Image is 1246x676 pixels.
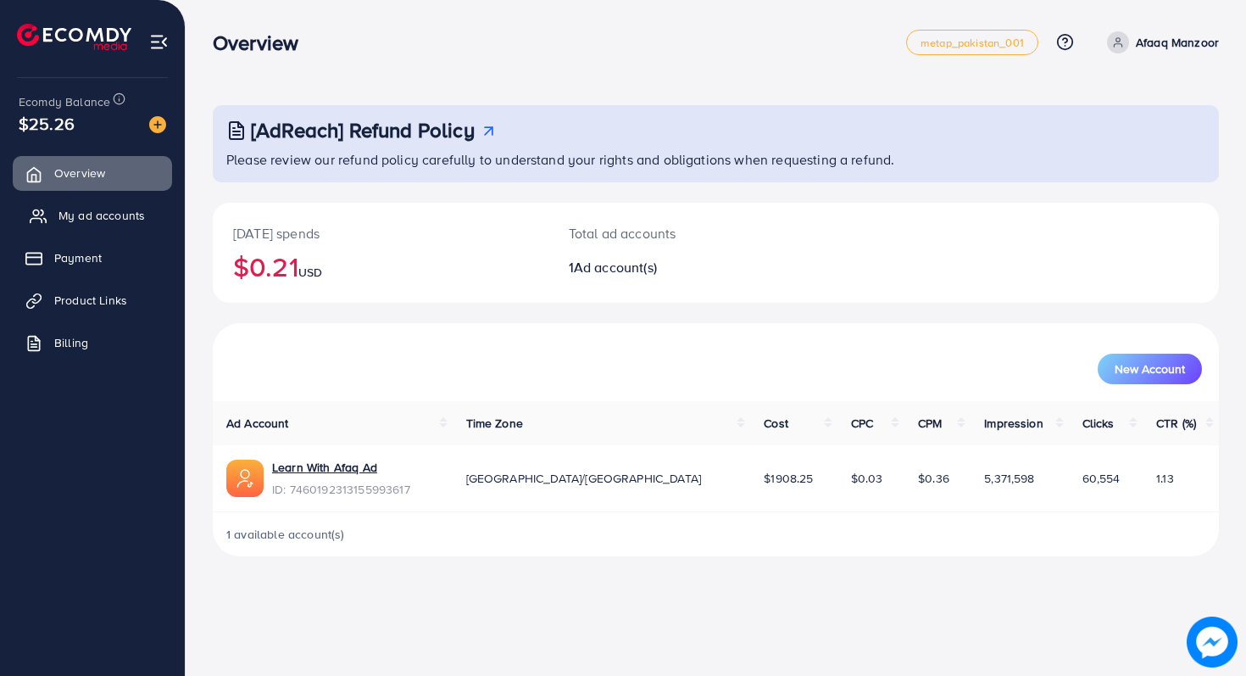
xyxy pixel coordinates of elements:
span: Overview [54,165,105,182]
span: $25.26 [19,111,75,136]
h2: $0.21 [233,250,528,282]
a: Learn With Afaq Ad [272,459,410,476]
span: USD [298,264,322,281]
img: ic-ads-acc.e4c84228.svg [226,460,264,497]
h3: [AdReach] Refund Policy [251,118,475,142]
a: metap_pakistan_001 [906,30,1038,55]
a: Product Links [13,283,172,317]
span: ID: 7460192313155993617 [272,481,410,498]
span: 60,554 [1082,470,1121,487]
img: image [149,116,166,133]
span: My ad accounts [58,207,145,224]
span: Time Zone [466,415,523,432]
a: Afaaq Manzoor [1100,31,1219,53]
span: Product Links [54,292,127,309]
img: logo [17,24,131,50]
span: $0.36 [918,470,949,487]
a: Billing [13,326,172,360]
p: Please review our refund policy carefully to understand your rights and obligations when requesti... [226,149,1209,170]
span: CTR (%) [1156,415,1196,432]
p: Afaaq Manzoor [1136,32,1219,53]
span: Clicks [1082,415,1115,432]
span: metap_pakistan_001 [921,37,1024,48]
a: My ad accounts [13,198,172,232]
span: Payment [54,249,102,266]
span: Ad Account [226,415,289,432]
span: CPM [918,415,942,432]
span: 1 available account(s) [226,526,345,543]
span: Ad account(s) [574,258,657,277]
img: menu [149,32,169,52]
img: image [1187,617,1238,668]
span: Cost [764,415,788,432]
span: Impression [984,415,1043,432]
a: Overview [13,156,172,190]
span: 5,371,598 [984,470,1034,487]
span: [GEOGRAPHIC_DATA]/[GEOGRAPHIC_DATA] [466,470,702,487]
span: $0.03 [851,470,883,487]
span: Ecomdy Balance [19,93,110,110]
span: New Account [1115,363,1185,375]
h2: 1 [569,260,780,276]
p: [DATE] spends [233,223,528,243]
button: New Account [1098,354,1202,384]
a: Payment [13,241,172,275]
span: Billing [54,334,88,351]
h3: Overview [213,31,312,55]
p: Total ad accounts [569,223,780,243]
span: CPC [851,415,873,432]
span: $1908.25 [764,470,813,487]
span: 1.13 [1156,470,1174,487]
